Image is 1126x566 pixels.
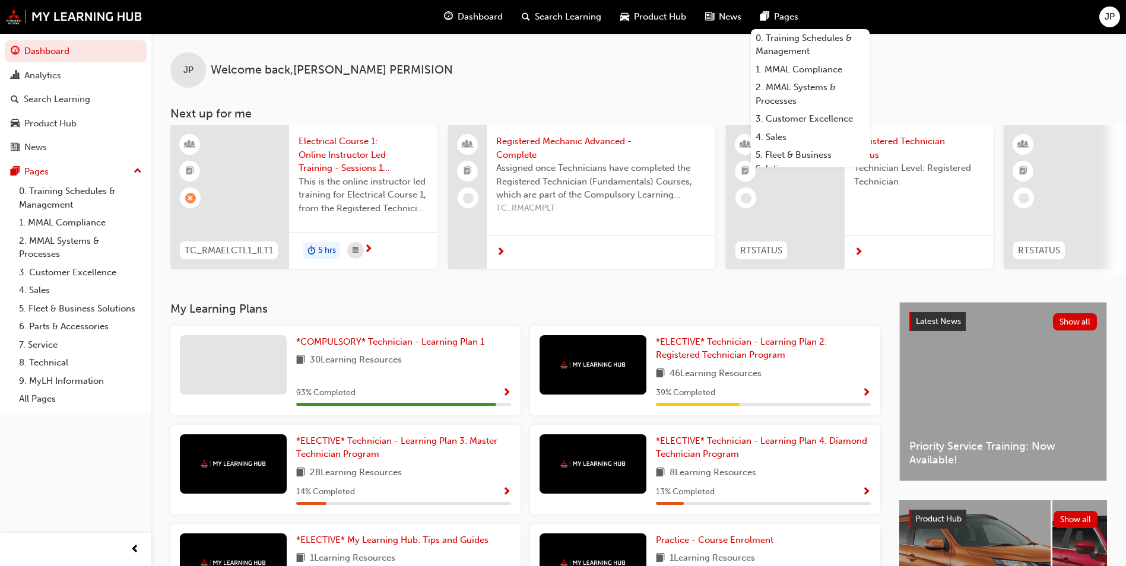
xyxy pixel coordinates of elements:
span: pages-icon [760,9,769,24]
a: mmal [6,9,142,24]
span: next-icon [496,247,505,258]
a: Dashboard [5,40,147,62]
span: Electrical Course 1: Online Instructor Led Training - Sessions 1 & 2 (Registered Mechanic Advanced) [299,135,428,175]
span: Priority Service Training: Now Available! [909,440,1097,466]
span: 14 % Completed [296,485,355,499]
a: 5. Fleet & Business Solutions [751,146,870,177]
span: Show Progress [502,487,511,498]
div: Search Learning [24,93,90,106]
a: 8. Technical [14,354,147,372]
span: calendar-icon [353,243,359,258]
span: 28 Learning Resources [310,466,402,481]
span: 46 Learning Resources [670,367,762,381]
span: book-icon [296,551,305,566]
a: *ELECTIVE* My Learning Hub: Tips and Guides [296,533,493,547]
span: TC_RMAELCTL1_ILT1 [185,244,273,257]
span: learningRecordVerb_ABSENT-icon [185,193,196,203]
span: Show Progress [862,487,871,498]
span: people-icon [464,137,472,152]
div: News [24,141,47,154]
button: Pages [5,161,147,183]
a: 0. Training Schedules & Management [14,182,147,214]
a: Search Learning [5,88,147,110]
a: *ELECTIVE* Technician - Learning Plan 2: Registered Technician Program [656,335,871,362]
span: car-icon [11,119,20,129]
span: learningResourceType_INSTRUCTOR_LED-icon [741,137,750,152]
button: Show all [1054,511,1098,528]
span: duration-icon [307,243,316,259]
span: Dashboard [458,10,503,24]
span: *ELECTIVE* Technician - Learning Plan 2: Registered Technician Program [656,336,827,361]
span: up-icon [134,164,142,179]
span: Product Hub [634,10,686,24]
a: *ELECTIVE* Technician - Learning Plan 4: Diamond Technician Program [656,434,871,461]
span: News [719,10,741,24]
a: news-iconNews [696,5,751,29]
span: news-icon [11,142,20,153]
span: guage-icon [444,9,453,24]
span: JP [183,63,194,77]
span: Registered Mechanic Advanced - Complete [496,135,706,161]
span: Search Learning [535,10,601,24]
div: Product Hub [24,117,77,131]
button: Show Progress [502,386,511,400]
a: 3. Customer Excellence [751,110,870,128]
a: Product HubShow all [909,510,1098,529]
a: guage-iconDashboard [434,5,512,29]
a: 6. Parts & Accessories [14,317,147,336]
a: All Pages [14,390,147,408]
span: *ELECTIVE* Technician - Learning Plan 3: Master Technician Program [296,435,497,460]
span: book-icon [296,466,305,481]
div: Pages [24,165,49,179]
a: car-iconProduct Hub [611,5,696,29]
a: pages-iconPages [751,5,808,29]
h3: Next up for me [151,107,1126,120]
span: Latest News [916,316,961,326]
span: Pages [774,10,798,24]
a: Practice - Course Enrolment [656,533,778,547]
a: RTSTATUSRegistered Technician StatusTechnician Level: Registered Technician [726,125,993,269]
a: *COMPULSORY* Technician - Learning Plan 1 [296,335,489,349]
span: next-icon [854,247,863,258]
span: booktick-icon [464,164,472,179]
span: book-icon [656,466,665,481]
span: book-icon [656,367,665,381]
span: booktick-icon [186,164,194,179]
button: Show Progress [862,485,871,500]
span: pages-icon [11,167,20,177]
span: booktick-icon [1019,164,1027,179]
a: Product Hub [5,113,147,135]
a: 2. MMAL Systems & Processes [751,78,870,110]
span: prev-icon [131,542,139,557]
a: Latest NewsShow allPriority Service Training: Now Available! [899,302,1107,481]
a: 9. MyLH Information [14,372,147,390]
span: 93 % Completed [296,386,356,400]
button: Show Progress [862,386,871,400]
a: search-iconSearch Learning [512,5,611,29]
span: Show Progress [502,388,511,399]
span: *COMPULSORY* Technician - Learning Plan 1 [296,336,484,347]
span: book-icon [656,551,665,566]
span: 13 % Completed [656,485,715,499]
a: 1. MMAL Compliance [751,61,870,79]
span: RTSTATUS [740,244,782,257]
span: guage-icon [11,46,20,57]
span: *ELECTIVE* Technician - Learning Plan 4: Diamond Technician Program [656,435,867,460]
span: learningRecordVerb_NONE-icon [1019,193,1029,203]
span: search-icon [522,9,530,24]
h3: My Learning Plans [170,302,880,316]
span: book-icon [296,353,305,368]
span: *ELECTIVE* My Learning Hub: Tips and Guides [296,535,489,545]
span: learningResourceType_INSTRUCTOR_LED-icon [186,137,194,152]
span: TC_RMACMPLT [496,202,706,215]
span: learningResourceType_INSTRUCTOR_LED-icon [1019,137,1027,152]
a: Analytics [5,65,147,87]
span: JP [1105,10,1115,24]
span: learningRecordVerb_NONE-icon [741,193,751,203]
span: 1 Learning Resources [670,551,755,566]
span: news-icon [705,9,714,24]
a: *ELECTIVE* Technician - Learning Plan 3: Master Technician Program [296,434,511,461]
a: 5. Fleet & Business Solutions [14,300,147,318]
a: 0. Training Schedules & Management [751,29,870,61]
